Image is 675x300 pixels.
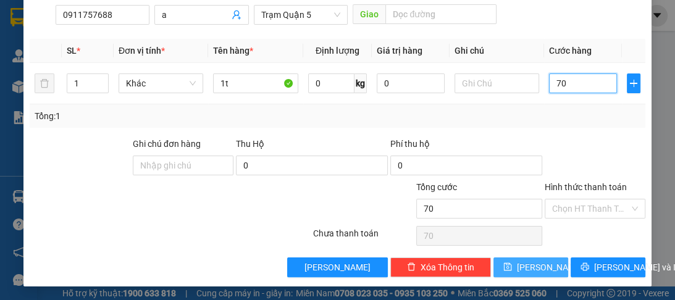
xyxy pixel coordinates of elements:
[545,182,627,192] label: Hình thức thanh toán
[455,73,539,93] input: Ghi Chú
[35,109,262,123] div: Tổng: 1
[119,46,165,56] span: Đơn vị tính
[377,46,422,56] span: Giá trị hàng
[416,182,457,192] span: Tổng cước
[213,73,298,93] input: VD: Bàn, Ghế
[35,73,54,93] button: delete
[571,257,645,277] button: printer[PERSON_NAME] và In
[133,139,201,149] label: Ghi chú đơn hàng
[627,78,640,88] span: plus
[421,260,474,274] span: Xóa Thông tin
[503,262,512,272] span: save
[390,137,542,156] div: Phí thu hộ
[304,260,371,274] span: [PERSON_NAME]
[407,262,416,272] span: delete
[517,260,583,274] span: [PERSON_NAME]
[67,46,77,56] span: SL
[354,73,367,93] span: kg
[133,156,233,175] input: Ghi chú đơn hàng
[287,257,388,277] button: [PERSON_NAME]
[316,46,359,56] span: Định lượng
[390,257,491,277] button: deleteXóa Thông tin
[126,74,196,93] span: Khác
[581,262,589,272] span: printer
[450,39,544,63] th: Ghi chú
[377,73,445,93] input: 0
[213,46,253,56] span: Tên hàng
[261,6,340,24] span: Trạm Quận 5
[627,73,640,93] button: plus
[549,46,592,56] span: Cước hàng
[312,227,415,248] div: Chưa thanh toán
[236,139,264,149] span: Thu Hộ
[232,10,241,20] span: user-add
[353,4,385,24] span: Giao
[385,4,497,24] input: Dọc đường
[493,257,568,277] button: save[PERSON_NAME]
